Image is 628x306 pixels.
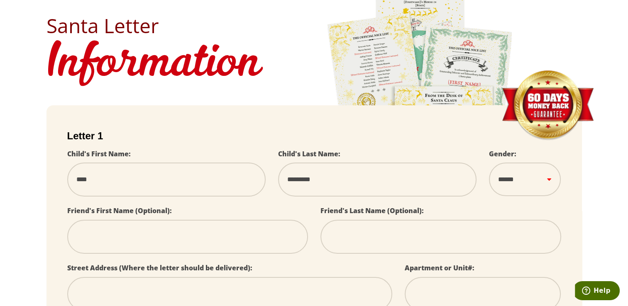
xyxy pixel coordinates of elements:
h2: Santa Letter [46,16,582,36]
label: Apartment or Unit#: [405,263,474,272]
img: Money Back Guarantee [501,70,594,141]
iframe: Opens a widget where you can find more information [575,281,620,302]
h1: Information [46,36,582,93]
label: Gender: [489,149,516,158]
label: Street Address (Where the letter should be delivered): [67,263,252,272]
label: Child's First Name: [67,149,131,158]
h2: Letter 1 [67,130,561,142]
label: Friend's First Name (Optional): [67,206,172,215]
label: Friend's Last Name (Optional): [320,206,424,215]
label: Child's Last Name: [278,149,340,158]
